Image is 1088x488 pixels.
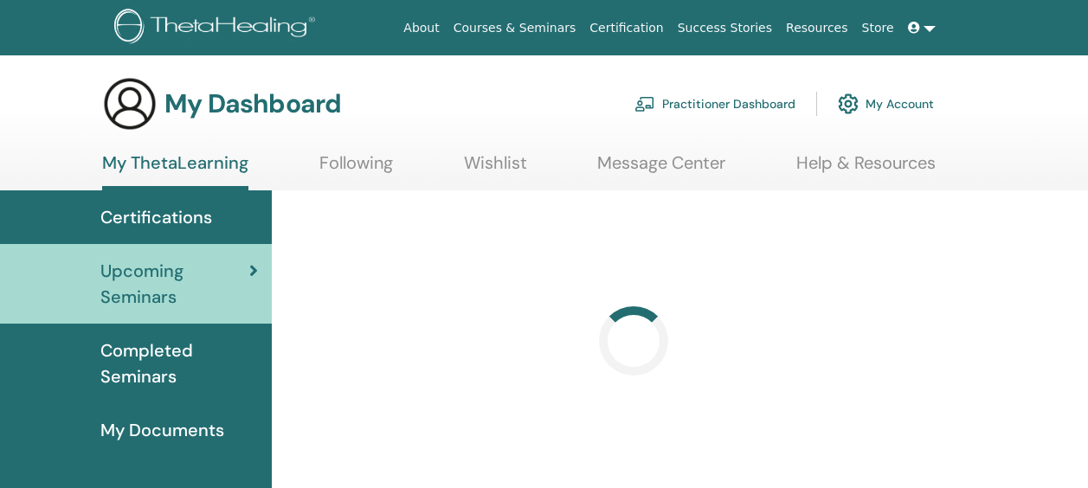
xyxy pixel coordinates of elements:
[102,152,248,190] a: My ThetaLearning
[100,258,249,310] span: Upcoming Seminars
[100,417,224,443] span: My Documents
[838,89,859,119] img: cog.svg
[100,337,258,389] span: Completed Seminars
[838,85,934,123] a: My Account
[114,9,321,48] img: logo.png
[164,88,341,119] h3: My Dashboard
[597,152,725,186] a: Message Center
[100,204,212,230] span: Certifications
[779,12,855,44] a: Resources
[464,152,527,186] a: Wishlist
[583,12,670,44] a: Certification
[796,152,936,186] a: Help & Resources
[671,12,779,44] a: Success Stories
[634,85,795,123] a: Practitioner Dashboard
[102,76,158,132] img: generic-user-icon.jpg
[319,152,393,186] a: Following
[396,12,446,44] a: About
[855,12,901,44] a: Store
[447,12,583,44] a: Courses & Seminars
[634,96,655,112] img: chalkboard-teacher.svg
